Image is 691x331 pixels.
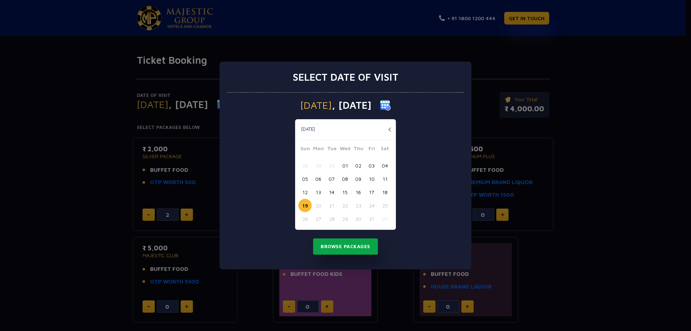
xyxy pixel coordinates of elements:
button: 07 [325,172,338,185]
span: Thu [352,144,365,155]
span: , [DATE] [332,100,371,110]
button: 28 [298,159,312,172]
button: 04 [378,159,392,172]
button: 31 [365,212,378,225]
button: [DATE] [297,124,319,135]
button: 20 [312,199,325,212]
button: 30 [352,212,365,225]
button: 09 [352,172,365,185]
button: 17 [365,185,378,199]
span: Wed [338,144,352,155]
button: 01 [338,159,352,172]
button: 21 [325,199,338,212]
button: 08 [338,172,352,185]
button: 14 [325,185,338,199]
button: 13 [312,185,325,199]
button: 03 [365,159,378,172]
button: 16 [352,185,365,199]
button: 05 [298,172,312,185]
button: 26 [298,212,312,225]
button: Browse Packages [313,238,378,255]
button: 27 [312,212,325,225]
span: [DATE] [300,100,332,110]
button: 19 [298,199,312,212]
button: 11 [378,172,392,185]
h3: Select date of visit [293,71,398,83]
button: 01 [378,212,392,225]
span: Tue [325,144,338,155]
img: calender icon [380,100,391,111]
button: 23 [352,199,365,212]
span: Mon [312,144,325,155]
button: 12 [298,185,312,199]
button: 02 [352,159,365,172]
button: 25 [378,199,392,212]
button: 30 [325,159,338,172]
span: Fri [365,144,378,155]
button: 28 [325,212,338,225]
span: Sun [298,144,312,155]
button: 06 [312,172,325,185]
button: 22 [338,199,352,212]
span: Sat [378,144,392,155]
button: 10 [365,172,378,185]
button: 29 [312,159,325,172]
button: 24 [365,199,378,212]
button: 29 [338,212,352,225]
button: 18 [378,185,392,199]
button: 15 [338,185,352,199]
